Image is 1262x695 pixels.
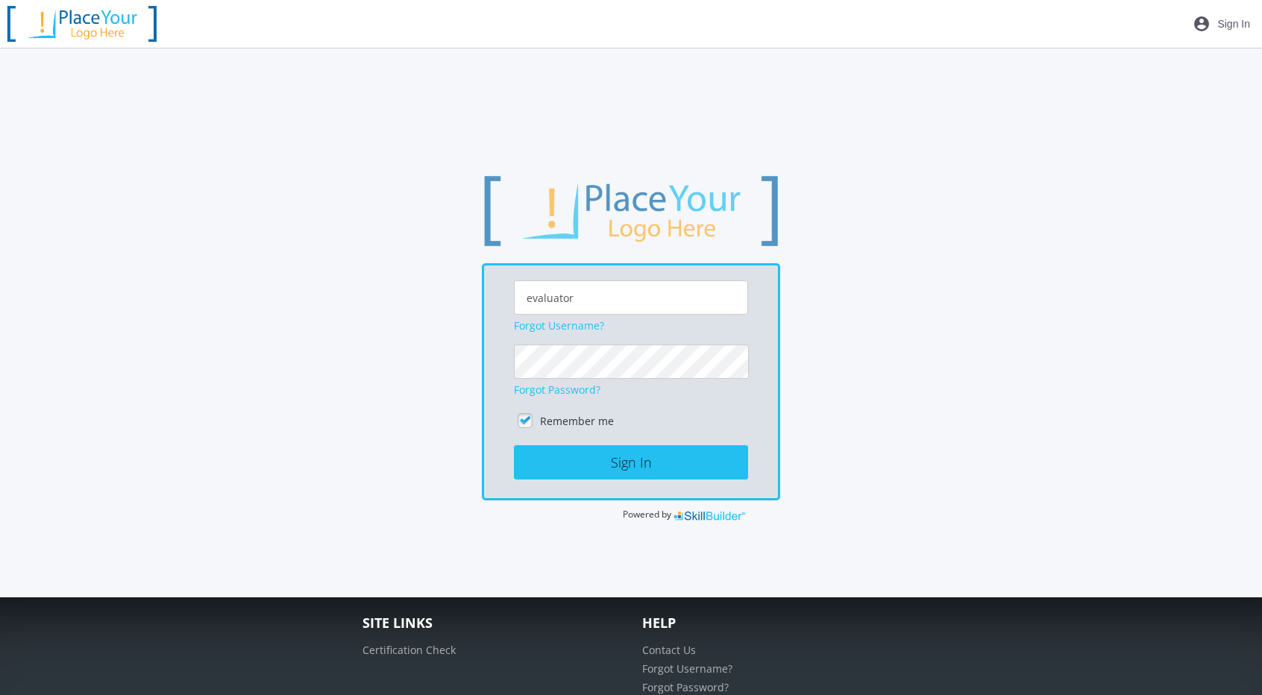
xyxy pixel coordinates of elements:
h4: Site Links [362,616,620,631]
span: Powered by [623,509,671,521]
a: Contact Us [642,643,696,657]
a: Forgot Password? [514,383,600,397]
a: Forgot Username? [514,318,604,333]
a: Certification Check [362,643,456,657]
h4: Help [642,616,900,631]
input: Username [514,280,748,315]
img: SkillBuilder [674,508,747,523]
button: Sign In [514,445,748,479]
a: Forgot Password? [642,680,729,694]
label: Remember me [540,414,614,429]
span: Sign In [1217,10,1250,37]
a: Forgot Username? [642,661,732,676]
mat-icon: account_circle [1193,15,1211,33]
